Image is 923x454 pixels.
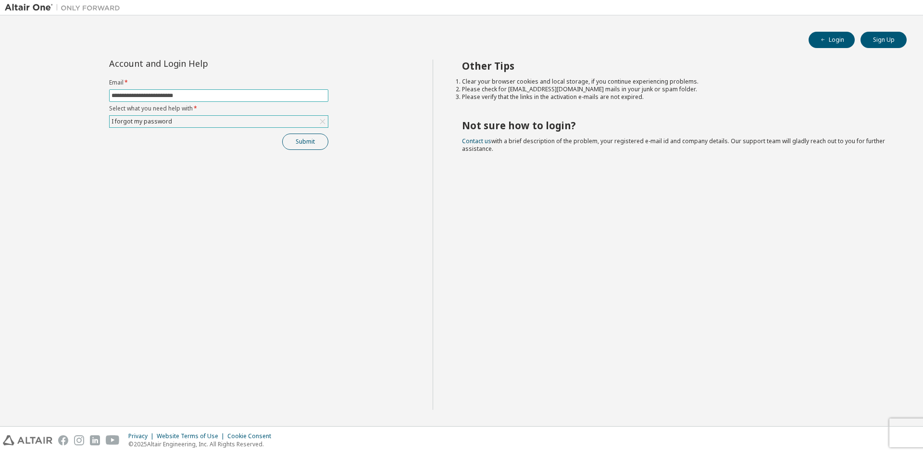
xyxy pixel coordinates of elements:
button: Sign Up [861,32,907,48]
label: Select what you need help with [109,105,328,112]
p: © 2025 Altair Engineering, Inc. All Rights Reserved. [128,440,277,448]
img: Altair One [5,3,125,12]
button: Submit [282,134,328,150]
img: altair_logo.svg [3,435,52,445]
img: instagram.svg [74,435,84,445]
div: Account and Login Help [109,60,285,67]
li: Please check for [EMAIL_ADDRESS][DOMAIN_NAME] mails in your junk or spam folder. [462,86,890,93]
a: Contact us [462,137,491,145]
div: I forgot my password [110,116,174,127]
h2: Other Tips [462,60,890,72]
label: Email [109,79,328,86]
img: facebook.svg [58,435,68,445]
img: youtube.svg [106,435,120,445]
div: Website Terms of Use [157,432,227,440]
li: Clear your browser cookies and local storage, if you continue experiencing problems. [462,78,890,86]
div: I forgot my password [110,116,328,127]
button: Login [809,32,855,48]
span: with a brief description of the problem, your registered e-mail id and company details. Our suppo... [462,137,885,153]
div: Cookie Consent [227,432,277,440]
h2: Not sure how to login? [462,119,890,132]
img: linkedin.svg [90,435,100,445]
li: Please verify that the links in the activation e-mails are not expired. [462,93,890,101]
div: Privacy [128,432,157,440]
